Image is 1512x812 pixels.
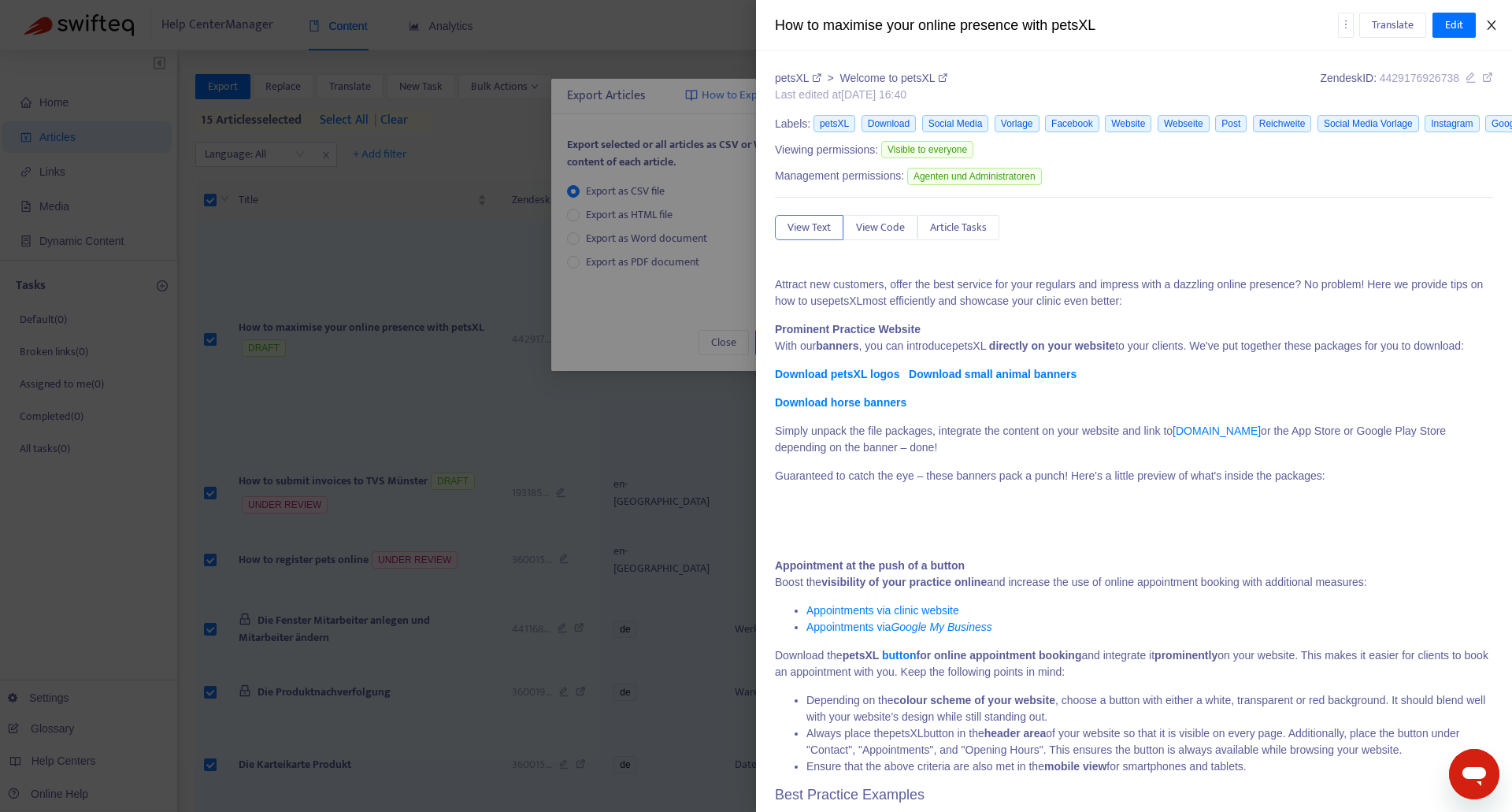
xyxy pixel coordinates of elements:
span: Post [1215,115,1247,132]
a: Appointments viaGoogle My Business [806,621,992,633]
a: Download small animal banners [909,368,1077,380]
button: Article Tasks [917,215,999,240]
span: Vorlage [995,115,1039,132]
button: View Code [843,215,917,240]
button: Edit [1432,13,1476,38]
div: Last edited at [DATE] 16:40 [775,87,947,103]
a: petsXL [775,72,825,84]
strong: prominently [1154,649,1217,662]
span: 4429176926738 [1380,72,1459,84]
span: View Text [787,219,831,236]
span: Social Media Vorlage [1317,115,1419,132]
button: Close [1480,18,1503,33]
strong: directly on your website [989,339,1115,352]
span: petsXL [889,727,924,740]
p: Guaranteed to catch the eye – these banners pack a punch! Here's a little preview of what's insid... [775,468,1493,484]
span: petsXL [813,115,855,132]
span: petsXL [952,339,986,352]
span: Agenten und Administratoren [907,168,1042,185]
div: Zendesk ID: [1320,70,1493,103]
span: Translate [1372,17,1414,34]
div: > [775,70,947,87]
span: petsXL [843,649,879,662]
em: Google My Business [891,621,991,633]
p: With our , you can introduce to your clients. We've put together these packages for you to download: [775,338,1493,354]
strong: Appointment at the push of a button [775,559,965,572]
button: Translate [1359,13,1426,38]
span: Article Tasks [930,219,987,236]
span: Labels: [775,116,810,132]
span: Instagram [1425,115,1479,132]
span: Visible to everyone [881,141,973,158]
strong: banners [816,339,858,352]
strong: mobile view [1044,760,1106,773]
a: Appointments via clinic website [806,604,959,617]
strong: colour scheme of your website [894,694,1055,706]
span: close [1485,19,1498,32]
span: petsXL [828,295,863,307]
li: Depending on the , choose a button with either a white, transparent or red background. It should ... [806,692,1493,725]
a: Download horse banners [775,396,906,409]
span: Download [862,115,916,132]
span: Facebook [1045,115,1099,132]
button: more [1338,13,1354,38]
p: Simply unpack the file packages, integrate the content on your website and link to or the App Sto... [775,423,1493,456]
a: Download petsXL logos [775,368,899,380]
a: Welcome to petsXL [839,72,947,84]
strong: Prominent Practice Website [775,323,921,336]
span: more [1340,19,1351,30]
span: Website [1105,115,1151,132]
span: Social Media [922,115,989,132]
a: [DOMAIN_NAME] [1173,425,1261,437]
span: Management permissions: [775,168,904,184]
iframe: Schaltfläche zum Öffnen des Messaging-Fensters [1449,749,1499,799]
span: Webseite [1158,115,1210,132]
button: View Text [775,215,843,240]
p: Download the and integrate it on your website. This makes it easier for clients to book an appoin... [775,647,1493,680]
span: Reichweite [1253,115,1312,132]
li: Ensure that the above criteria are also met in the for smartphones and tablets. [806,758,1493,775]
strong: for online appointment booking [843,649,1082,662]
p: Boost the and increase the use of online appointment booking with additional measures: [775,574,1493,591]
div: How to maximise your online presence with petsXL [775,15,1338,36]
img: 9474991798812 [776,515,1115,557]
strong: visibility of your practice online [821,576,987,588]
a: button [882,649,917,662]
span: Edit [1445,17,1463,34]
p: Attract new customers, offer the best service for your regulars and impress with a dazzling onlin... [775,276,1493,310]
li: Always place the button in the of your website so that it is visible on every page. Additionally,... [806,725,1493,758]
h3: Best Practice Examples [775,787,1493,804]
strong: header area [984,727,1047,740]
span: View Code [856,219,905,236]
span: Viewing permissions: [775,142,878,158]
